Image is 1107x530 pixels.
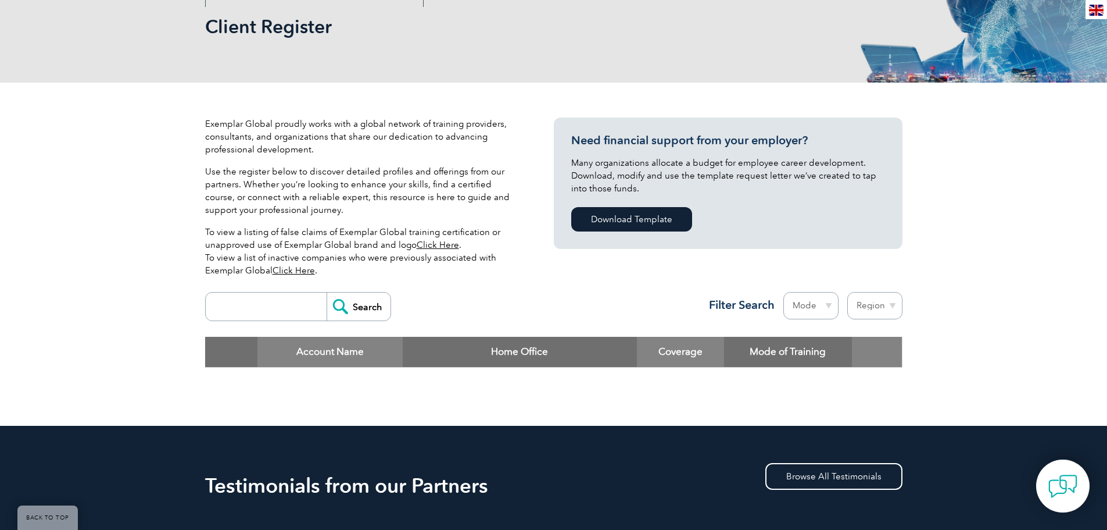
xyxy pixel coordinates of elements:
a: Browse All Testimonials [765,463,902,490]
p: Use the register below to discover detailed profiles and offerings from our partners. Whether you... [205,165,519,216]
h3: Filter Search [702,298,775,312]
th: Coverage: activate to sort column ascending [637,337,724,367]
a: Click Here [417,240,459,250]
p: Many organizations allocate a budget for employee career development. Download, modify and use th... [571,156,885,195]
p: To view a listing of false claims of Exemplar Global training certification or unapproved use of ... [205,226,519,277]
p: Exemplar Global proudly works with a global network of training providers, consultants, and organ... [205,118,519,156]
th: : activate to sort column ascending [852,337,902,367]
img: contact-chat.png [1048,472,1077,501]
a: Click Here [273,265,315,276]
h3: Need financial support from your employer? [571,133,885,148]
th: Mode of Training: activate to sort column ascending [724,337,852,367]
a: Download Template [571,207,692,232]
th: Account Name: activate to sort column descending [257,337,403,367]
a: BACK TO TOP [17,506,78,530]
img: en [1089,5,1104,16]
h2: Client Register [205,17,693,36]
th: Home Office: activate to sort column ascending [403,337,637,367]
input: Search [327,293,391,321]
h2: Testimonials from our Partners [205,476,902,495]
